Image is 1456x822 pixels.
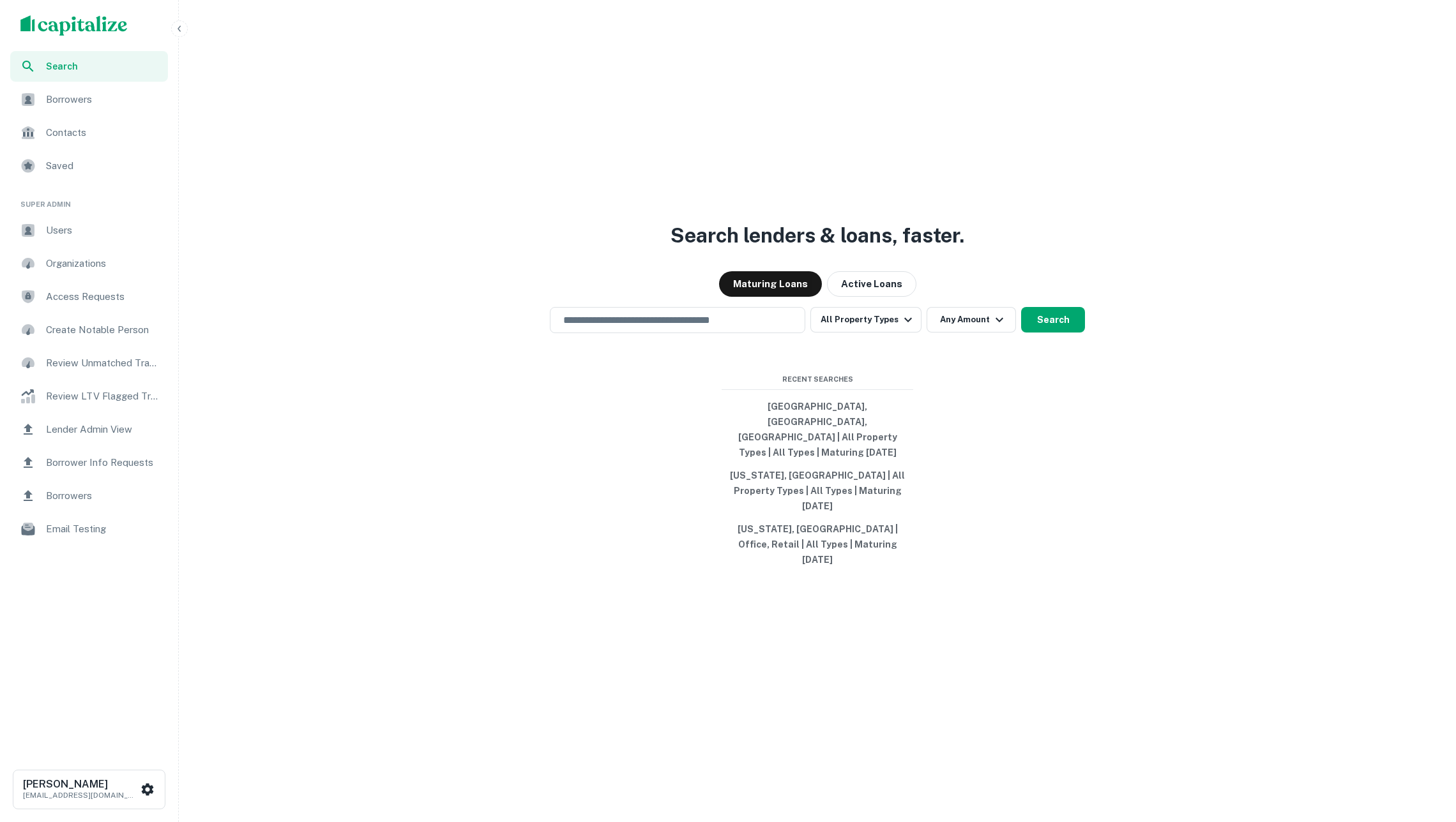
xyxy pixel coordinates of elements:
h3: Search lenders & loans, faster. [671,220,964,251]
li: Super Admin [10,184,168,215]
span: Borrowers [46,92,160,107]
span: Email Testing [46,521,160,537]
a: Review LTV Flagged Transactions [10,381,168,412]
button: Search [1021,307,1085,333]
a: Users [10,215,168,246]
button: Maturing Loans [719,271,822,297]
a: Contacts [10,117,168,148]
a: Review Unmatched Transactions [10,348,168,378]
span: Borrowers [46,488,160,504]
span: Search [46,59,160,73]
span: Saved [46,158,160,174]
a: Organizations [10,248,168,279]
button: Active Loans [827,271,916,297]
button: [US_STATE], [GEOGRAPHIC_DATA] | All Property Types | All Types | Maturing [DATE] [722,464,913,518]
button: All Property Types [810,307,921,333]
a: Email Testing [10,514,168,544]
span: Contacts [46,125,160,140]
a: Borrower Info Requests [10,447,168,478]
a: Search [10,51,168,82]
iframe: Chat Widget [1392,720,1456,781]
span: Create Notable Person [46,322,160,338]
span: Organizations [46,256,160,271]
a: Access Requests [10,281,168,312]
a: Saved [10,151,168,181]
h6: [PERSON_NAME] [23,779,138,789]
button: Any Amount [927,307,1016,333]
a: Lender Admin View [10,414,168,445]
span: Review LTV Flagged Transactions [46,389,160,404]
button: [GEOGRAPHIC_DATA], [GEOGRAPHIC_DATA], [GEOGRAPHIC_DATA] | All Property Types | All Types | Maturi... [722,395,913,464]
button: [PERSON_NAME][EMAIL_ADDRESS][DOMAIN_NAME] [13,770,165,809]
span: Access Requests [46,289,160,304]
a: Borrowers [10,84,168,115]
span: Recent Searches [722,374,913,385]
span: Review Unmatched Transactions [46,355,160,371]
a: Borrowers [10,481,168,511]
img: capitalize-logo.png [20,15,128,36]
span: Borrower Info Requests [46,455,160,470]
span: Users [46,223,160,238]
a: Create Notable Person [10,315,168,345]
p: [EMAIL_ADDRESS][DOMAIN_NAME] [23,789,138,801]
button: [US_STATE], [GEOGRAPHIC_DATA] | Office, Retail | All Types | Maturing [DATE] [722,518,913,571]
span: Lender Admin View [46,422,160,437]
